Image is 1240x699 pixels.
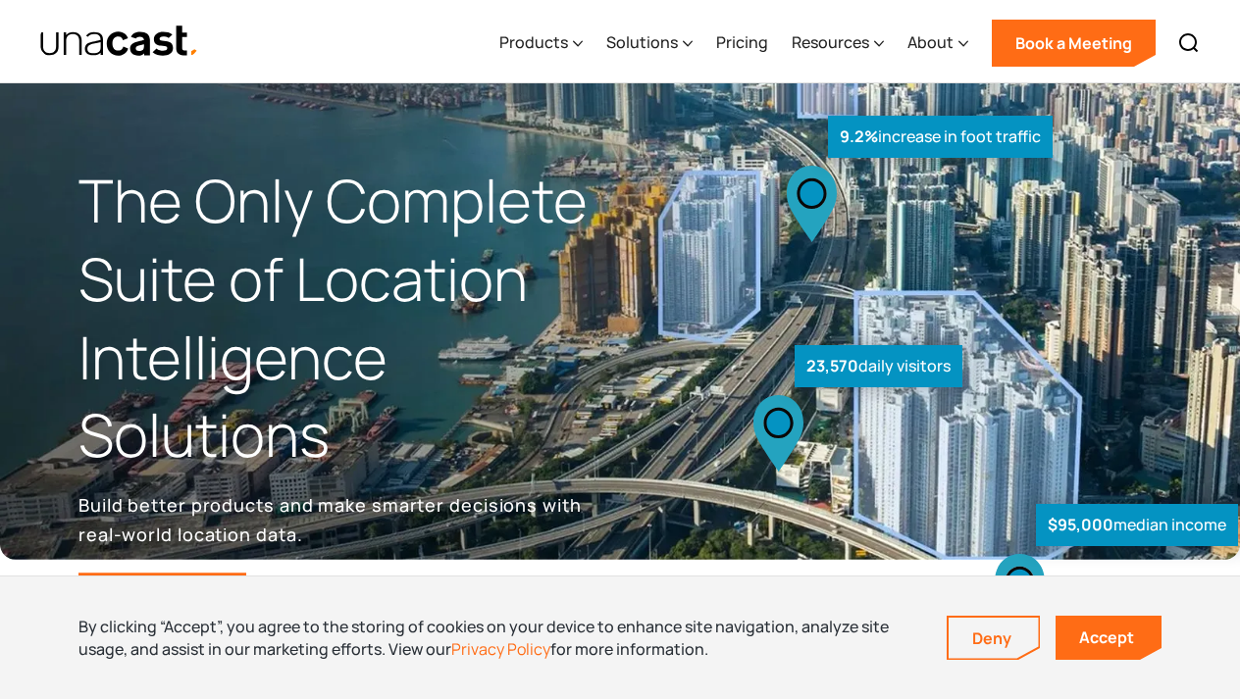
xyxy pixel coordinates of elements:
[828,116,1053,158] div: increase in foot traffic
[39,25,199,59] a: home
[606,30,678,54] div: Solutions
[1177,31,1201,55] img: Search icon
[992,20,1156,67] a: Book a Meeting
[499,3,583,83] div: Products
[1056,616,1162,660] a: Accept
[792,3,884,83] div: Resources
[1048,514,1113,535] strong: $95,000
[792,30,869,54] div: Resources
[499,30,568,54] div: Products
[840,125,878,147] strong: 9.2%
[39,25,199,59] img: Unacast text logo
[1036,504,1238,546] div: median income
[78,162,620,474] h1: The Only Complete Suite of Location Intelligence Solutions
[907,30,954,54] div: About
[907,3,968,83] div: About
[795,345,962,387] div: daily visitors
[451,638,550,660] a: Privacy Policy
[806,355,858,376] strong: 23,570
[606,3,693,83] div: Solutions
[949,618,1039,659] a: Deny
[78,490,589,549] p: Build better products and make smarter decisions with real-world location data.
[716,3,768,83] a: Pricing
[78,573,246,616] a: Book a Meeting
[78,616,917,660] div: By clicking “Accept”, you agree to the storing of cookies on your device to enhance site navigati...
